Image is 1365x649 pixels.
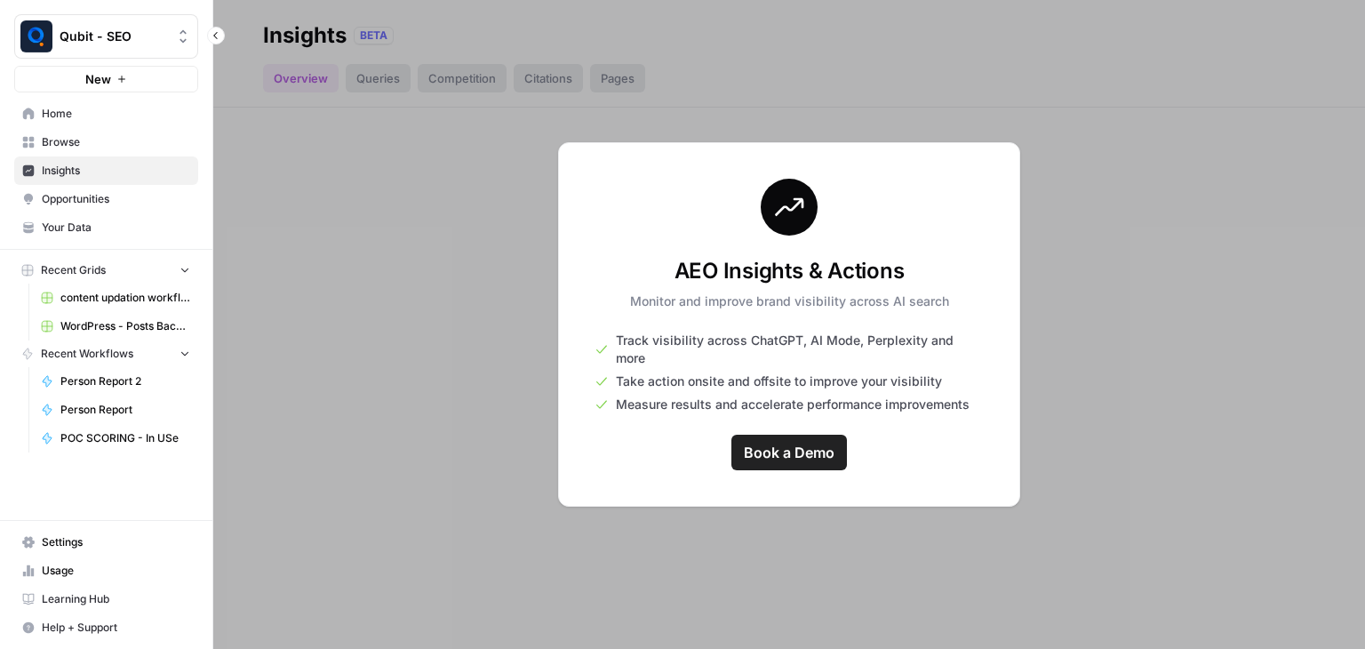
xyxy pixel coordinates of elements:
[630,257,949,285] h3: AEO Insights & Actions
[42,591,190,607] span: Learning Hub
[60,402,190,418] span: Person Report
[14,66,198,92] button: New
[14,14,198,59] button: Workspace: Qubit - SEO
[731,435,847,470] a: Book a Demo
[42,134,190,150] span: Browse
[14,341,198,367] button: Recent Workflows
[33,367,198,396] a: Person Report 2
[20,20,52,52] img: Qubit - SEO Logo
[616,396,970,413] span: Measure results and accelerate performance improvements
[630,292,949,310] p: Monitor and improve brand visibility across AI search
[14,185,198,213] a: Opportunities
[85,70,111,88] span: New
[42,220,190,236] span: Your Data
[33,312,198,341] a: WordPress - Posts Backup
[42,106,190,122] span: Home
[41,346,133,362] span: Recent Workflows
[14,528,198,557] a: Settings
[33,284,198,312] a: content updation workflow
[616,373,942,390] span: Take action onsite and offsite to improve your visibility
[33,424,198,453] a: POC SCORING - In USe
[60,318,190,334] span: WordPress - Posts Backup
[60,373,190,389] span: Person Report 2
[60,290,190,306] span: content updation workflow
[60,430,190,446] span: POC SCORING - In USe
[60,28,167,45] span: Qubit - SEO
[42,163,190,179] span: Insights
[14,128,198,156] a: Browse
[14,213,198,242] a: Your Data
[42,620,190,636] span: Help + Support
[14,156,198,185] a: Insights
[616,332,984,367] span: Track visibility across ChatGPT, AI Mode, Perplexity and more
[14,100,198,128] a: Home
[42,563,190,579] span: Usage
[14,613,198,642] button: Help + Support
[14,585,198,613] a: Learning Hub
[744,442,834,463] span: Book a Demo
[14,557,198,585] a: Usage
[42,534,190,550] span: Settings
[14,257,198,284] button: Recent Grids
[33,396,198,424] a: Person Report
[41,262,106,278] span: Recent Grids
[42,191,190,207] span: Opportunities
